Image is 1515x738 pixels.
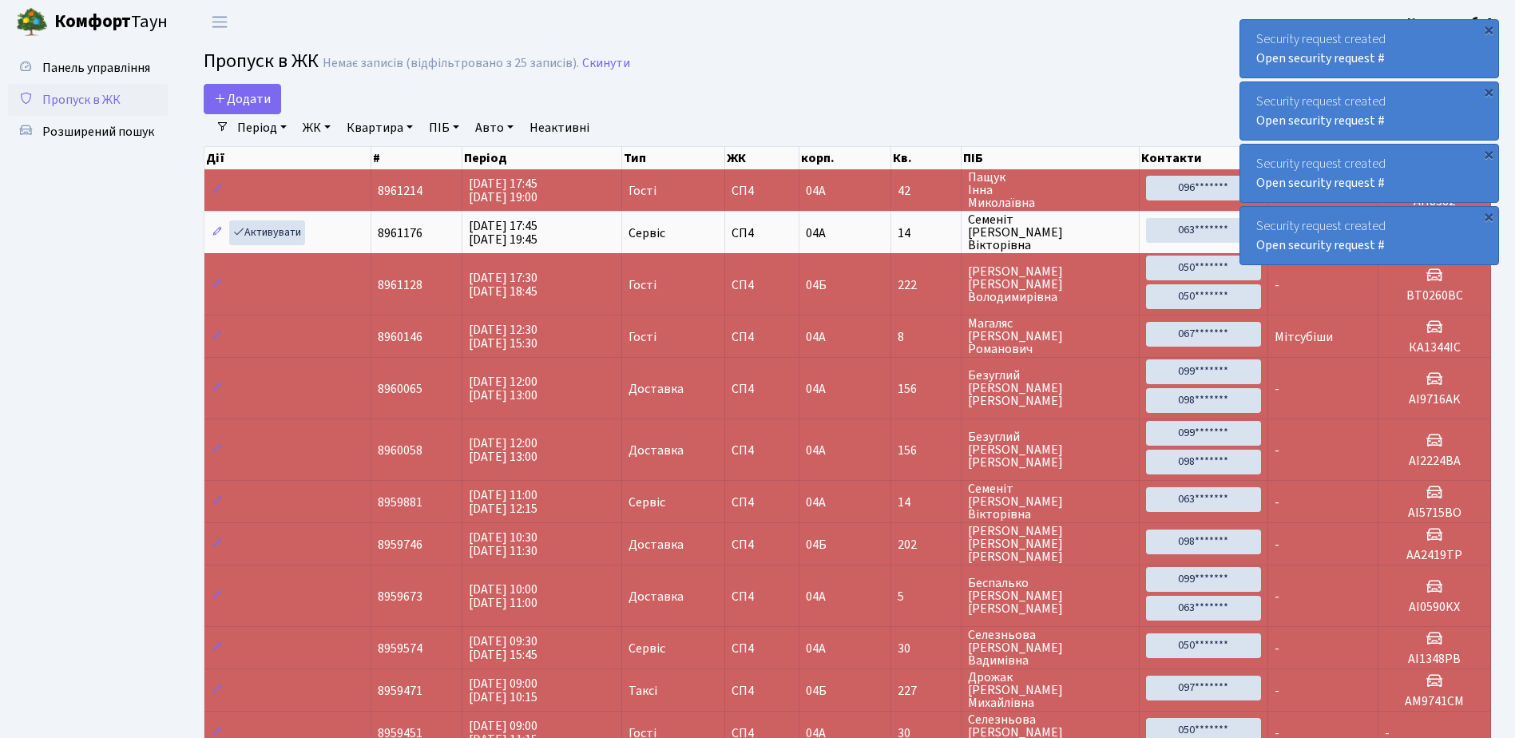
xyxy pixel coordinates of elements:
[1256,112,1385,129] a: Open security request #
[204,84,281,114] a: Додати
[378,224,422,242] span: 8961176
[469,529,537,560] span: [DATE] 10:30 [DATE] 11:30
[732,279,792,292] span: СП4
[629,331,656,343] span: Гості
[732,383,792,395] span: СП4
[1275,494,1279,511] span: -
[968,369,1132,407] span: Безуглий [PERSON_NAME] [PERSON_NAME]
[1275,328,1333,346] span: Мітсубіши
[469,217,537,248] span: [DATE] 17:45 [DATE] 19:45
[629,642,665,655] span: Сервіс
[378,536,422,553] span: 8959746
[806,536,827,553] span: 04Б
[1256,236,1385,254] a: Open security request #
[806,682,827,700] span: 04Б
[469,114,520,141] a: Авто
[8,52,168,84] a: Панель управління
[806,588,826,605] span: 04А
[962,147,1139,169] th: ПІБ
[898,444,954,457] span: 156
[378,640,422,657] span: 8959574
[1140,147,1268,169] th: Контакти
[378,182,422,200] span: 8961214
[732,496,792,509] span: СП4
[1385,694,1484,709] h5: АМ9741СМ
[629,383,684,395] span: Доставка
[1385,340,1484,355] h5: КА1344ІС
[799,147,891,169] th: корп.
[968,317,1132,355] span: Магаляс [PERSON_NAME] Романович
[1240,145,1498,202] div: Security request created
[806,640,826,657] span: 04А
[1385,600,1484,615] h5: AI0590KX
[214,90,271,108] span: Додати
[1481,146,1497,162] div: ×
[891,147,962,169] th: Кв.
[204,147,371,169] th: Дії
[622,147,725,169] th: Тип
[1275,682,1279,700] span: -
[968,265,1132,304] span: [PERSON_NAME] [PERSON_NAME] Володимирівна
[806,380,826,398] span: 04А
[898,590,954,603] span: 5
[1275,442,1279,459] span: -
[1481,84,1497,100] div: ×
[732,444,792,457] span: СП4
[42,59,150,77] span: Панель управління
[1240,20,1498,77] div: Security request created
[204,47,319,75] span: Пропуск в ЖК
[1275,640,1279,657] span: -
[340,114,419,141] a: Квартира
[1256,174,1385,192] a: Open security request #
[629,227,665,240] span: Сервіс
[629,590,684,603] span: Доставка
[1275,380,1279,398] span: -
[378,442,422,459] span: 8960058
[200,9,240,35] button: Переключити навігацію
[725,147,799,169] th: ЖК
[469,321,537,352] span: [DATE] 12:30 [DATE] 15:30
[898,684,954,697] span: 227
[968,171,1132,209] span: Пащук Інна Миколаївна
[469,486,537,518] span: [DATE] 11:00 [DATE] 12:15
[378,682,422,700] span: 8959471
[1481,208,1497,224] div: ×
[378,494,422,511] span: 8959881
[469,581,537,612] span: [DATE] 10:00 [DATE] 11:00
[54,9,131,34] b: Комфорт
[898,642,954,655] span: 30
[898,383,954,395] span: 156
[732,227,792,240] span: СП4
[1275,588,1279,605] span: -
[371,147,462,169] th: #
[296,114,337,141] a: ЖК
[469,373,537,404] span: [DATE] 12:00 [DATE] 13:00
[8,84,168,116] a: Пропуск в ЖК
[629,279,656,292] span: Гості
[629,496,665,509] span: Сервіс
[968,577,1132,615] span: Беспалько [PERSON_NAME] [PERSON_NAME]
[968,525,1132,563] span: [PERSON_NAME] [PERSON_NAME] [PERSON_NAME]
[629,184,656,197] span: Гості
[968,430,1132,469] span: Безуглий [PERSON_NAME] [PERSON_NAME]
[582,56,630,71] a: Скинути
[968,213,1132,252] span: Семеніт [PERSON_NAME] Вікторівна
[378,276,422,294] span: 8961128
[378,588,422,605] span: 8959673
[523,114,596,141] a: Неактивні
[16,6,48,38] img: logo.png
[469,269,537,300] span: [DATE] 17:30 [DATE] 18:45
[323,56,579,71] div: Немає записів (відфільтровано з 25 записів).
[968,482,1132,521] span: Семеніт [PERSON_NAME] Вікторівна
[1275,536,1279,553] span: -
[1385,652,1484,667] h5: AI1348РВ
[732,684,792,697] span: СП4
[629,444,684,457] span: Доставка
[42,123,154,141] span: Розширений пошук
[469,633,537,664] span: [DATE] 09:30 [DATE] 15:45
[1256,50,1385,67] a: Open security request #
[469,434,537,466] span: [DATE] 12:00 [DATE] 13:00
[732,642,792,655] span: СП4
[1385,288,1484,304] h5: ВТ0260ВС
[378,328,422,346] span: 8960146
